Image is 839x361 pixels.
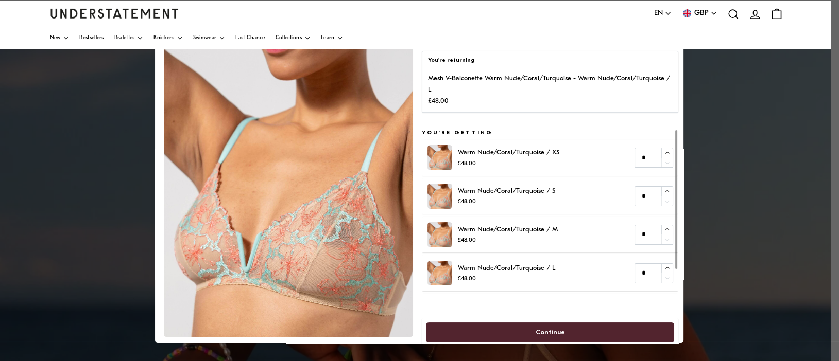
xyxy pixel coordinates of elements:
[458,224,558,235] p: Warm Nude/Coral/Turquoise / M
[428,57,673,65] p: You're returning
[50,35,61,41] span: New
[428,96,673,106] p: £48.00
[458,197,555,207] p: £48.00
[422,129,679,137] h5: You're getting
[682,8,717,19] button: GBP
[458,236,558,245] p: £48.00
[321,27,344,49] a: Learn
[458,186,555,196] p: Warm Nude/Coral/Turquoise / S
[276,27,311,49] a: Collections
[153,35,174,41] span: Knickers
[153,27,182,49] a: Knickers
[458,274,555,284] p: £48.00
[427,146,453,171] img: 79_c9301c0e-bcf8-4eb5-b920-f22376785020.jpg
[536,323,565,342] span: Continue
[193,35,216,41] span: Swimwear
[276,35,302,41] span: Collections
[79,27,104,49] a: Bestsellers
[321,35,335,41] span: Learn
[235,35,265,41] span: Last Chance
[694,8,709,19] span: GBP
[164,27,414,337] img: 79_c9301c0e-bcf8-4eb5-b920-f22376785020.jpg
[458,148,559,158] p: Warm Nude/Coral/Turquoise / XS
[458,159,559,169] p: £48.00
[427,222,453,247] img: 79_c9301c0e-bcf8-4eb5-b920-f22376785020.jpg
[235,27,265,49] a: Last Chance
[50,9,179,18] a: Understatement Homepage
[114,27,144,49] a: Bralettes
[427,184,453,209] img: 79_c9301c0e-bcf8-4eb5-b920-f22376785020.jpg
[193,27,225,49] a: Swimwear
[428,74,673,96] p: Mesh V-Balconette Warm Nude/Coral/Turquoise - Warm Nude/Coral/Turquoise / L
[654,8,663,19] span: EN
[654,8,672,19] button: EN
[426,322,674,342] button: Continue
[50,27,70,49] a: New
[458,263,555,274] p: Warm Nude/Coral/Turquoise / L
[114,35,135,41] span: Bralettes
[427,261,453,286] img: 79_c9301c0e-bcf8-4eb5-b920-f22376785020.jpg
[79,35,104,41] span: Bestsellers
